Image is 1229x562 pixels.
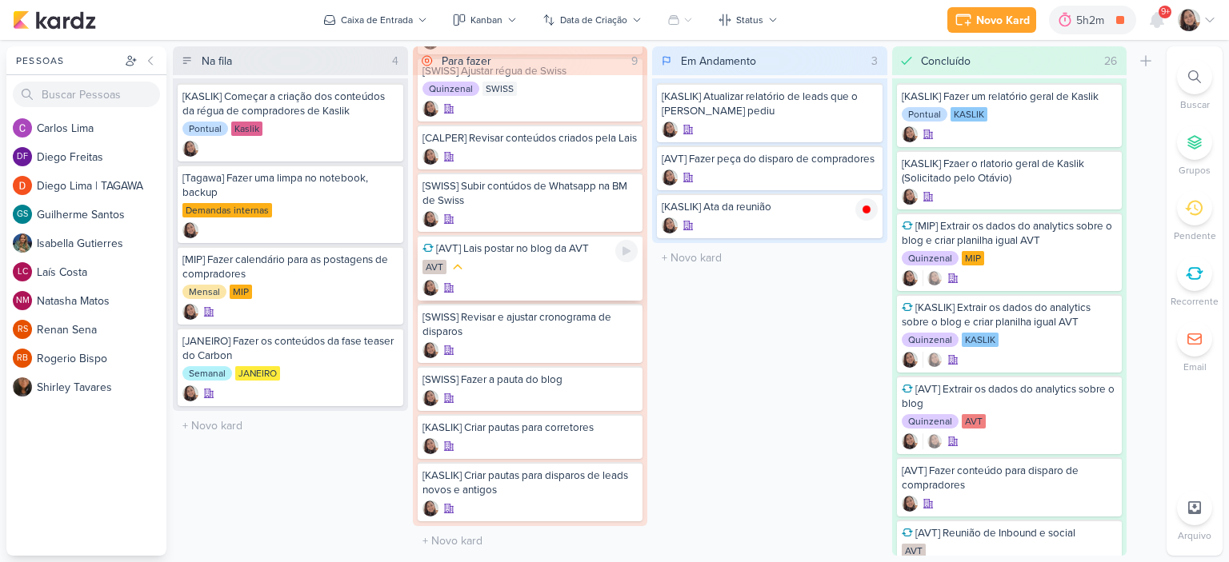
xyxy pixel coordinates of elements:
[902,544,926,558] div: AVT
[422,149,438,165] img: Sharlene Khoury
[18,325,28,334] p: RS
[962,251,984,265] div: MIP
[962,333,999,347] div: KASLIK
[422,82,479,96] div: Quinzenal
[13,377,32,397] img: Shirley Tavares
[962,414,986,428] div: AVT
[17,210,28,219] p: GS
[902,464,1118,492] div: [AVT] Fazer conteúdo para disparo de compradores
[231,122,262,136] div: Kaslik
[16,297,30,305] p: NM
[230,285,252,299] div: MIP
[625,53,644,70] div: 9
[37,350,166,367] div: R o g e r i o B i s p o
[13,147,32,166] div: Diego Freitas
[902,382,1118,411] div: [AVT] Extrair os dados do analytics sobre o blog
[182,203,272,217] div: Demandas internas
[422,390,438,406] img: Sharlene Khoury
[902,526,1118,540] div: [AVT] Reunião de Inbound e social
[662,217,678,233] img: Sharlene Khoury
[37,379,166,396] div: S h i r l e y T a v a r e s
[1161,6,1170,18] span: 9+
[182,285,226,299] div: Mensal
[182,90,398,118] div: [KASLIK] Começar a criação dos conteúdos da régua de compradores de Kaslik
[182,141,198,157] div: Criador(a): Sharlene Khoury
[37,321,166,338] div: R e n a n S e n a
[422,280,438,296] div: Criador(a): Sharlene Khoury
[422,280,438,296] img: Sharlene Khoury
[865,53,884,70] div: 3
[615,240,638,262] div: Ligar relógio
[1171,294,1219,309] p: Recorrente
[422,421,639,435] div: [KASLIK] Criar pautas para corretores
[976,12,1030,29] div: Novo Kard
[902,352,918,368] div: Criador(a): Sharlene Khoury
[422,500,438,516] img: Sharlene Khoury
[13,176,32,195] img: Diego Lima | TAGAWA
[902,496,918,512] div: Criador(a): Sharlene Khoury
[855,198,878,221] img: tracking
[13,54,122,68] div: Pessoas
[422,260,446,274] div: AVT
[422,373,639,387] div: [SWISS] Fazer a pauta do blog
[422,310,639,339] div: [SWISS] Revisar e ajustar cronograma de disparos
[422,131,639,145] div: [CALPER] Revisar conteúdos criados pela Lais
[1174,229,1216,243] p: Pendente
[18,268,28,277] p: LC
[1180,98,1210,112] p: Buscar
[422,342,438,358] div: Criador(a): Sharlene Khoury
[902,219,1118,248] div: [MIP] Extrair os dados do analytics sobre o blog e criar planilha igual AVT
[927,270,943,286] img: Sharlene Khoury
[422,179,639,208] div: [SWISS] Subir contúdos de Whatsapp na BM de Swiss
[13,205,32,224] div: Guilherme Santos
[182,385,198,401] div: Criador(a): Sharlene Khoury
[422,390,438,406] div: Criador(a): Sharlene Khoury
[1183,360,1207,374] p: Email
[37,264,166,281] div: L a í s C o s t a
[947,7,1036,33] button: Novo Kard
[662,122,678,138] div: Criador(a): Sharlene Khoury
[662,122,678,138] img: Sharlene Khoury
[1178,528,1211,543] p: Arquivo
[662,90,878,118] div: [KASLIK] Atualizar relatório de leads que o Otávio pediu
[13,233,32,253] img: Isabella Gutierres
[1167,59,1223,112] li: Ctrl + F
[13,320,32,339] div: Renan Sena
[927,352,943,368] img: Sharlene Khoury
[902,189,918,205] div: Criador(a): Sharlene Khoury
[422,500,438,516] div: Criador(a): Sharlene Khoury
[422,468,639,497] div: [KASLIK] Criar pautas para disparos de leads novos e antigos
[37,149,166,165] div: D i e g o F r e i t a s
[182,334,398,363] div: [JANEIRO] Fazer os conteúdos da fase teaser do Carbon
[13,118,32,138] img: Carlos Lima
[13,10,96,30] img: kardz.app
[902,333,959,347] div: Quinzenal
[662,169,678,185] img: Sharlene Khoury
[902,270,918,286] div: Criador(a): Sharlene Khoury
[17,153,28,161] p: DF
[386,53,405,70] div: 4
[182,253,398,281] div: [MIP] Fazer calendário para as postagens de compradores
[182,141,198,157] img: Sharlene Khoury
[923,352,943,368] div: Colaboradores: Sharlene Khoury
[182,304,198,320] div: Criador(a): Sharlene Khoury
[662,217,678,233] div: Criador(a): Sharlene Khoury
[450,259,466,275] div: Prioridade Média
[927,433,943,449] img: Sharlene Khoury
[902,107,947,122] div: Pontual
[902,433,918,449] div: Criador(a): Sharlene Khoury
[1076,12,1109,29] div: 5h2m
[235,366,280,381] div: JANEIRO
[902,301,1118,329] div: [KASLIK] Extrair os dados do analytics sobre o blog e criar planilha igual AVT
[182,222,198,238] div: Criador(a): Sharlene Khoury
[902,433,918,449] img: Sharlene Khoury
[37,293,166,309] div: N a t a s h a M a t o s
[902,270,918,286] img: Sharlene Khoury
[176,414,405,437] input: + Novo kard
[923,433,943,449] div: Colaboradores: Sharlene Khoury
[37,235,166,252] div: I s a b e l l a G u t i e r r e s
[182,304,198,320] img: Sharlene Khoury
[182,222,198,238] img: Sharlene Khoury
[416,529,645,552] input: + Novo kard
[37,120,166,137] div: C a r l o s L i m a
